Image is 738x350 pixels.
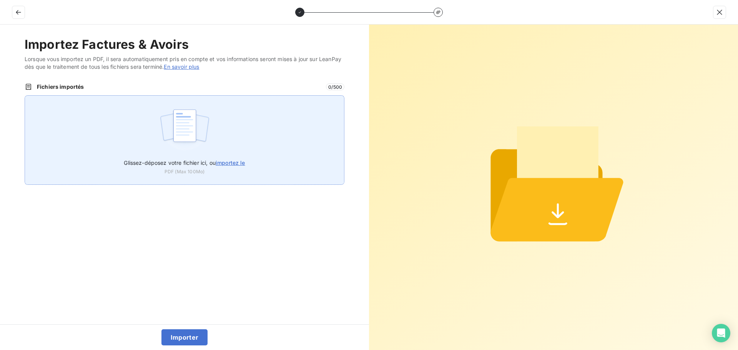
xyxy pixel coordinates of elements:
span: Glissez-déposez votre fichier ici, ou [124,159,245,166]
span: Fichiers importés [37,83,321,91]
img: illustration [159,105,210,154]
div: Open Intercom Messenger [712,324,730,342]
span: Lorsque vous importez un PDF, il sera automatiquement pris en compte et vos informations seront m... [25,55,344,71]
span: importez le [216,159,245,166]
h2: Importez Factures & Avoirs [25,37,344,52]
button: Importer [161,329,208,345]
span: PDF (Max 100Mo) [165,168,204,175]
span: 0 / 500 [326,83,344,90]
a: En savoir plus [164,63,199,70]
